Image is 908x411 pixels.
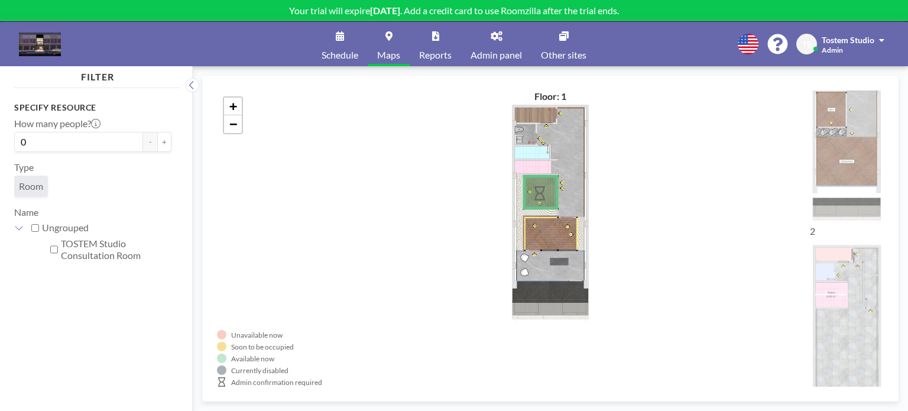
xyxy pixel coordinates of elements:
b: [DATE] [370,5,400,16]
div: Currently disabled [231,366,288,375]
button: + [157,132,171,152]
h4: FILTER [14,66,181,83]
span: − [229,116,237,131]
span: Room [19,180,43,192]
span: Schedule [322,50,358,60]
label: 2 [810,225,815,237]
span: TS [802,39,812,50]
label: Type [14,161,34,173]
button: - [143,132,157,152]
a: Schedule [312,22,368,66]
a: Other sites [531,22,596,66]
label: Name [14,206,38,218]
img: 7d1582d4aadc473563bc497f78a89dd4.jpg [810,27,884,223]
label: Ungrouped [42,222,171,234]
div: Soon to be occupied [231,342,294,351]
label: TOSTEM Studio Consultation Room [61,238,171,261]
span: Reports [419,50,452,60]
label: How many people? [14,118,100,130]
span: Admin [822,46,843,54]
h4: Floor: 1 [534,90,566,102]
h3: Specify resource [14,102,171,113]
a: Admin panel [461,22,531,66]
a: Reports [410,22,461,66]
div: Admin confirmation required [231,378,322,387]
a: Zoom out [224,115,242,133]
div: Available now [231,354,274,363]
a: Zoom in [224,98,242,115]
span: + [229,99,237,114]
div: Unavailable now [231,331,283,339]
span: Tostem Studio [822,35,874,45]
span: Other sites [541,50,586,60]
a: Maps [368,22,410,66]
img: organization-logo [19,33,61,56]
span: Maps [377,50,400,60]
span: Admin panel [471,50,522,60]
